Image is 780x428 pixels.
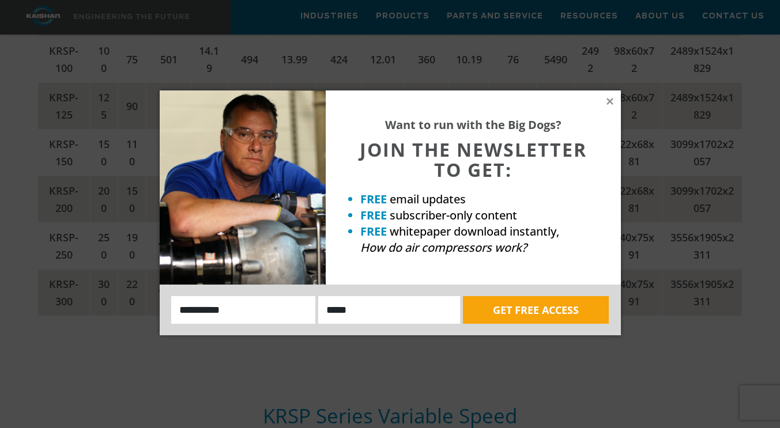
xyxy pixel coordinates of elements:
[390,207,517,223] span: subscriber-only content
[385,117,562,132] strong: Want to run with the Big Dogs?
[390,224,559,239] span: whitepaper download instantly,
[360,191,387,207] strong: FREE
[463,296,609,324] button: GET FREE ACCESS
[171,296,316,324] input: Name:
[360,240,527,255] em: How do air compressors work?
[390,191,466,207] span: email updates
[360,137,587,182] span: JOIN THE NEWSLETTER TO GET:
[605,96,615,107] button: Close
[360,207,387,223] strong: FREE
[318,296,460,324] input: Email
[360,224,387,239] strong: FREE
